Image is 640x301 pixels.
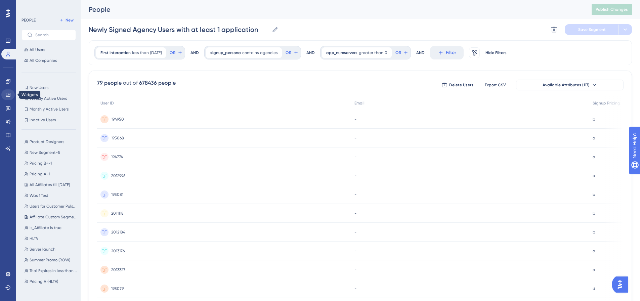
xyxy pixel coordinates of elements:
[97,79,122,87] div: 79 people
[22,116,76,124] button: Inactive Users
[89,5,575,14] div: People
[385,50,387,55] span: 0
[22,181,80,189] button: All Affiliates till [DATE]
[22,138,80,146] button: Product Designers
[449,82,473,88] span: Delete Users
[22,105,76,113] button: Monthly Active Users
[30,268,77,273] span: Trial Expires in less than 48hrs
[22,256,80,264] button: Summer Promo (ROW)
[516,80,624,90] button: Available Attributes (117)
[169,47,183,58] button: OR
[485,47,507,58] button: Hide Filters
[22,17,36,23] div: PEOPLE
[593,286,595,291] span: d
[22,234,80,243] button: HLTV
[22,191,80,200] button: Wasif Test
[210,50,241,55] span: signup_persona
[30,236,38,241] span: HLTV
[416,46,425,59] div: AND
[66,17,74,23] span: New
[543,82,590,88] span: Available Attributes (117)
[100,100,114,106] span: User ID
[593,211,595,216] span: b
[100,50,131,55] span: First Interaction
[111,117,124,122] span: 194950
[354,248,356,254] span: -
[57,16,76,24] button: New
[22,213,80,221] button: Affiliate Custom Segment to exclude
[22,202,80,210] button: Users for Customer Pulse Survey 2025
[22,245,80,253] button: Server launch
[354,211,356,216] span: -
[16,2,42,10] span: Need Help?
[593,173,595,178] span: a
[354,267,356,272] span: -
[354,229,356,235] span: -
[593,192,595,197] span: b
[286,50,291,55] span: OR
[30,58,57,63] span: All Companies
[354,173,356,178] span: -
[354,100,365,106] span: Email
[30,139,64,144] span: Product Designers
[111,211,124,216] span: 2011118
[30,47,45,52] span: All Users
[306,46,315,59] div: AND
[22,94,76,102] button: Weekly Active Users
[593,229,595,235] span: b
[593,267,595,272] span: a
[593,248,595,254] span: a
[22,224,80,232] button: Is_Affiliate is true
[441,80,474,90] button: Delete Users
[242,50,259,55] span: contains
[190,46,199,59] div: AND
[596,7,628,12] span: Publish Changes
[326,50,357,55] span: app_numservers
[22,46,76,54] button: All Users
[592,4,632,15] button: Publish Changes
[30,161,52,166] span: Pricing B+-1
[111,248,125,254] span: 2013176
[578,27,606,32] span: Save Segment
[354,154,356,160] span: -
[354,192,356,197] span: -
[111,173,125,178] span: 2012996
[111,192,123,197] span: 195081
[22,277,80,286] button: Pricing A (HLTV)
[359,50,383,55] span: greater than
[111,267,125,272] span: 2013327
[139,79,176,87] div: 678436 people
[30,257,70,263] span: Summer Promo (ROW)
[22,84,76,92] button: New Users
[30,204,77,209] span: Users for Customer Pulse Survey 2025
[89,25,269,34] input: Segment Name
[150,50,162,55] span: [DATE]
[478,80,512,90] button: Export CSV
[354,117,356,122] span: -
[446,49,456,57] span: Filter
[285,47,299,58] button: OR
[593,154,595,160] span: a
[30,193,48,198] span: Wasif Test
[111,135,124,141] span: 195068
[565,24,618,35] button: Save Segment
[394,47,409,58] button: OR
[593,135,595,141] span: a
[30,247,55,252] span: Server launch
[22,267,80,275] button: Trial Expires in less than 48hrs
[30,85,48,90] span: New Users
[30,171,50,177] span: Pricing A-1
[170,50,175,55] span: OR
[354,286,356,291] span: -
[35,33,70,37] input: Search
[593,117,595,122] span: b
[593,100,620,106] span: Signup Pricing
[354,135,356,141] span: -
[30,117,56,123] span: Inactive Users
[22,170,80,178] button: Pricing A-1
[430,46,464,59] button: Filter
[22,56,76,64] button: All Companies
[123,79,138,87] div: out of
[30,214,77,220] span: Affiliate Custom Segment to exclude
